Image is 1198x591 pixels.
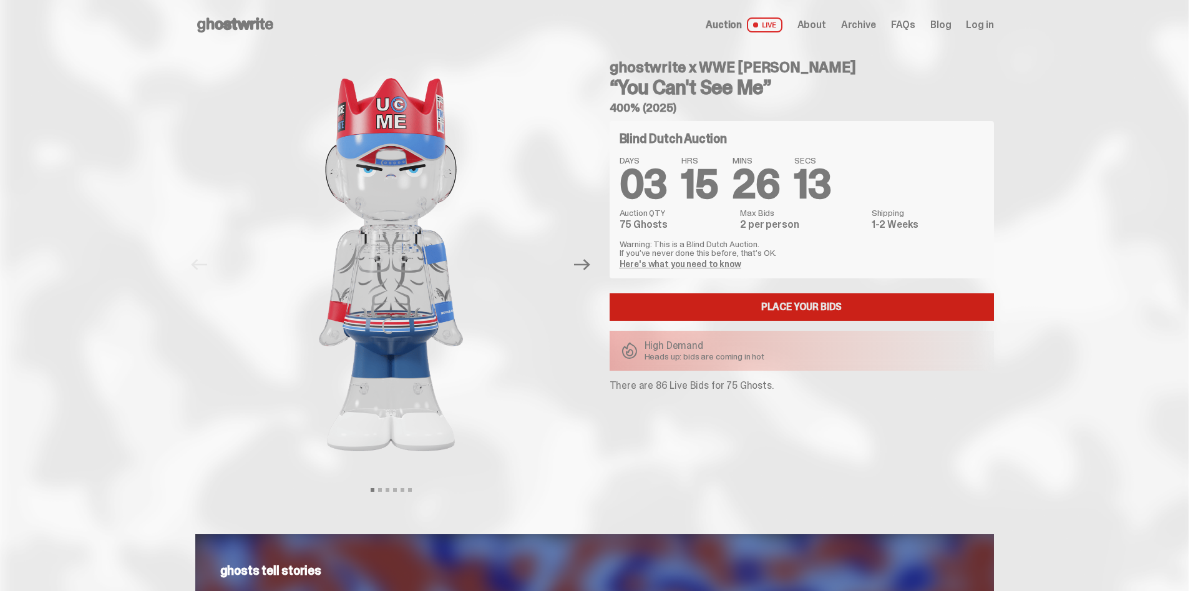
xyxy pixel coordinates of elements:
[966,20,993,30] a: Log in
[401,488,404,492] button: View slide 5
[393,488,397,492] button: View slide 4
[747,17,782,32] span: LIVE
[681,159,718,210] span: 15
[610,381,994,391] p: There are 86 Live Bids for 75 Ghosts.
[872,208,984,217] dt: Shipping
[610,60,994,75] h4: ghostwrite x WWE [PERSON_NAME]
[797,20,826,30] a: About
[620,208,733,217] dt: Auction QTY
[569,251,597,278] button: Next
[610,293,994,321] a: Place your Bids
[378,488,382,492] button: View slide 2
[930,20,951,30] a: Blog
[620,258,741,270] a: Here's what you need to know
[610,77,994,97] h3: “You Can't See Me”
[408,488,412,492] button: View slide 6
[620,159,667,210] span: 03
[371,488,374,492] button: View slide 1
[220,50,563,479] img: John_Cena_Hero_1.png
[706,17,782,32] a: Auction LIVE
[740,208,864,217] dt: Max Bids
[620,156,667,165] span: DAYS
[740,220,864,230] dd: 2 per person
[706,20,742,30] span: Auction
[733,156,779,165] span: MINS
[620,220,733,230] dd: 75 Ghosts
[610,102,994,114] h5: 400% (2025)
[681,156,718,165] span: HRS
[872,220,984,230] dd: 1-2 Weeks
[645,352,765,361] p: Heads up: bids are coming in hot
[620,240,984,257] p: Warning: This is a Blind Dutch Auction. If you’ve never done this before, that’s OK.
[794,159,831,210] span: 13
[645,341,765,351] p: High Demand
[386,488,389,492] button: View slide 3
[733,159,779,210] span: 26
[794,156,831,165] span: SECS
[891,20,915,30] a: FAQs
[841,20,876,30] a: Archive
[620,132,727,145] h4: Blind Dutch Auction
[220,564,969,577] p: ghosts tell stories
